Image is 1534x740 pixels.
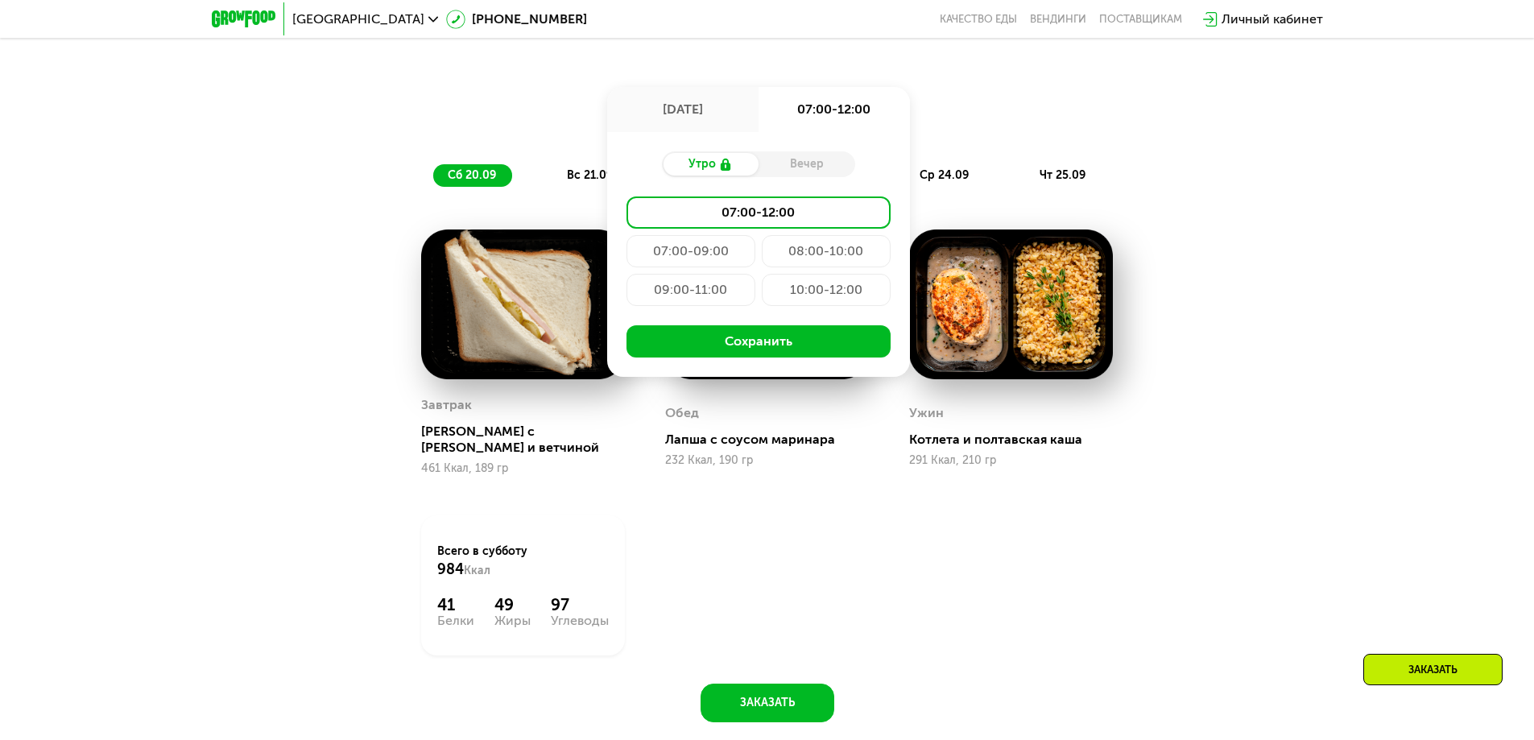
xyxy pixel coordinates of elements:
[762,235,891,267] div: 08:00-10:00
[762,274,891,306] div: 10:00-12:00
[909,432,1126,448] div: Котлета и полтавская каша
[448,168,496,182] span: сб 20.09
[421,462,625,475] div: 461 Ккал, 189 гр
[1099,13,1182,26] div: поставщикам
[1363,654,1503,685] div: Заказать
[446,10,587,29] a: [PHONE_NUMBER]
[665,454,869,467] div: 232 Ккал, 190 гр
[940,13,1017,26] a: Качество еды
[909,454,1113,467] div: 291 Ккал, 210 гр
[464,564,490,577] span: Ккал
[494,595,531,614] div: 49
[909,401,944,425] div: Ужин
[1222,10,1323,29] div: Личный кабинет
[759,87,910,132] div: 07:00-12:00
[665,401,699,425] div: Обед
[626,325,891,358] button: Сохранить
[567,168,613,182] span: вс 21.09
[626,274,755,306] div: 09:00-11:00
[421,424,638,456] div: [PERSON_NAME] с [PERSON_NAME] и ветчиной
[662,153,759,176] div: Утро
[920,168,969,182] span: ср 24.09
[551,595,609,614] div: 97
[626,196,891,229] div: 07:00-12:00
[437,595,474,614] div: 41
[551,614,609,627] div: Углеводы
[1040,168,1085,182] span: чт 25.09
[292,13,424,26] span: [GEOGRAPHIC_DATA]
[437,544,609,579] div: Всего в субботу
[437,614,474,627] div: Белки
[759,153,855,176] div: Вечер
[665,432,882,448] div: Лапша с соусом маринара
[701,684,834,722] button: Заказать
[607,87,759,132] div: [DATE]
[1030,13,1086,26] a: Вендинги
[494,614,531,627] div: Жиры
[626,235,755,267] div: 07:00-09:00
[437,560,464,578] span: 984
[421,393,472,417] div: Завтрак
